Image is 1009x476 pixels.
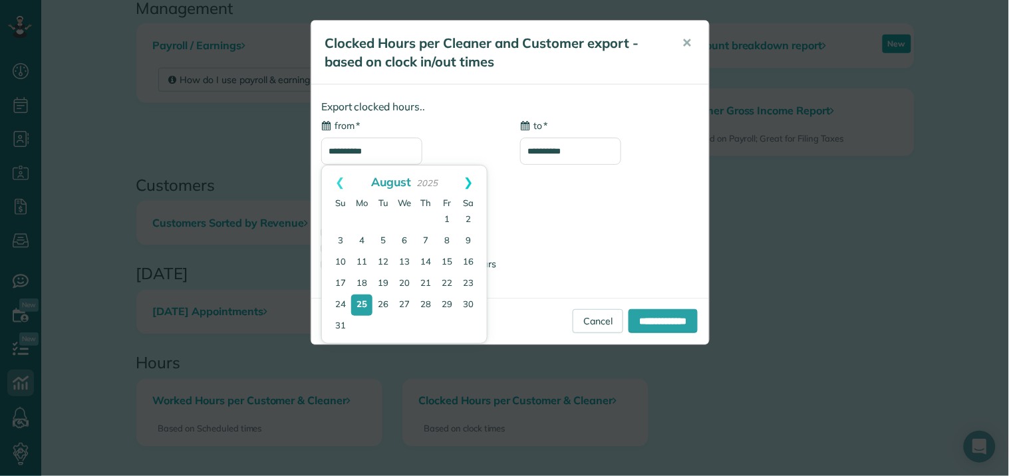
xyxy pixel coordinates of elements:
a: Next [451,166,488,199]
a: 6 [394,231,415,252]
a: 28 [415,295,436,316]
span: Grid format [335,201,700,214]
a: 31 [330,316,351,337]
h4: Export clocked hours.. [321,101,699,112]
label: to [520,119,548,132]
h5: Clocked Hours per Cleaner and Customer export - based on clock in/out times [325,34,664,71]
span: August [372,174,412,189]
a: 11 [351,252,372,273]
span: Sunday [336,197,347,208]
a: 29 [436,295,458,316]
a: 26 [372,295,394,316]
a: 16 [458,252,479,273]
a: 5 [372,231,394,252]
a: 12 [372,252,394,273]
span: Tuesday [378,197,388,208]
a: 2 [458,209,479,231]
a: 21 [415,273,436,295]
span: Thursday [421,197,432,208]
a: 8 [436,231,458,252]
a: 3 [330,231,351,252]
a: 20 [394,273,415,295]
a: 9 [458,231,479,252]
a: 13 [394,252,415,273]
span: Wednesday [398,197,412,208]
a: 1 [436,209,458,231]
a: 25 [351,295,372,316]
a: 19 [372,273,394,295]
span: Saturday [464,197,474,208]
a: 4 [351,231,372,252]
a: 18 [351,273,372,295]
a: 22 [436,273,458,295]
a: 24 [330,295,351,316]
span: Friday [444,197,452,208]
a: 23 [458,273,479,295]
a: 10 [330,252,351,273]
span: One column only [335,178,700,191]
a: Prev [322,166,359,199]
label: from [321,119,360,132]
a: Cancel [573,309,623,333]
a: 17 [330,273,351,295]
a: 14 [415,252,436,273]
span: 2025 [416,178,438,188]
a: 30 [458,295,479,316]
a: 7 [415,231,436,252]
span: ✕ [682,35,692,51]
a: 27 [394,295,415,316]
span: Monday [357,197,368,208]
a: 15 [436,252,458,273]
